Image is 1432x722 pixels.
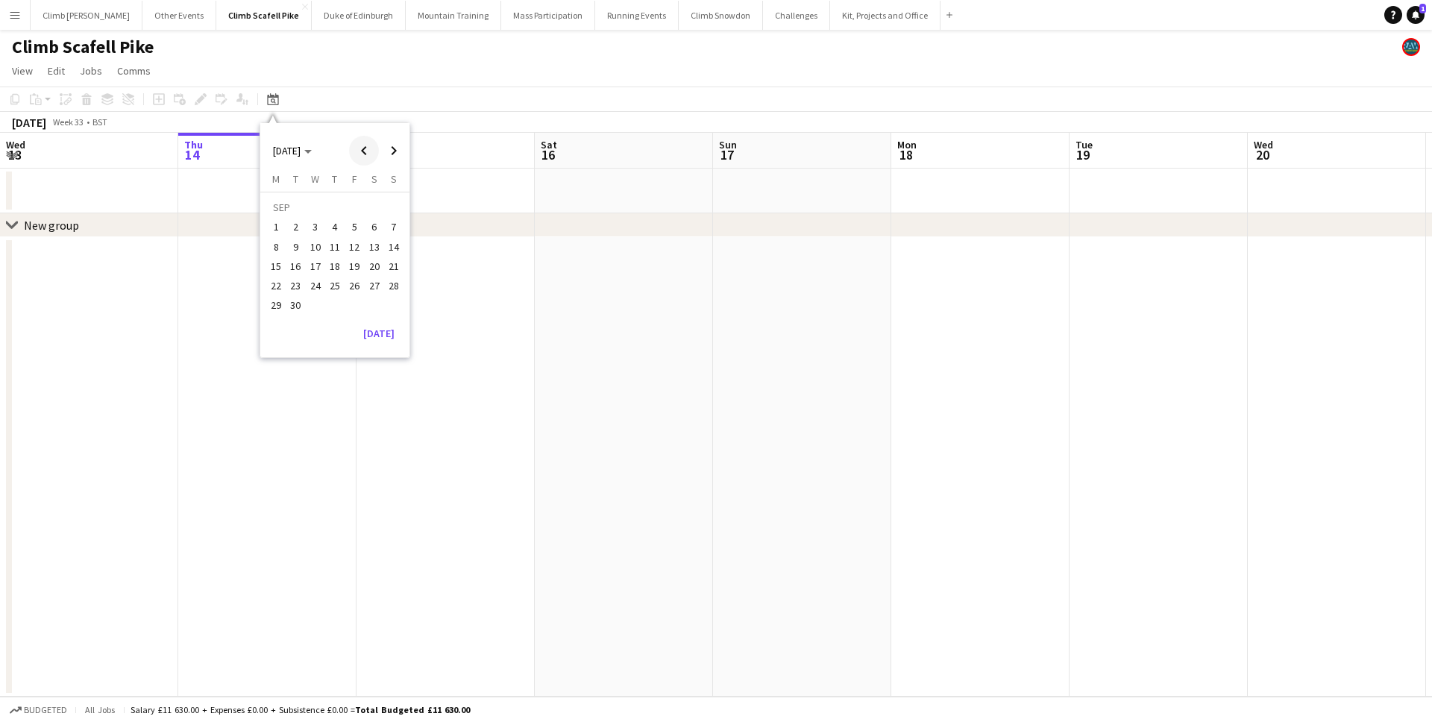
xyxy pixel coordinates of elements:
button: 15-09-2025 [266,257,286,276]
span: 18 [326,257,344,275]
span: 30 [287,297,305,315]
span: 13 [365,238,383,256]
button: 22-09-2025 [266,276,286,295]
button: Mountain Training [406,1,501,30]
span: Comms [117,64,151,78]
button: Climb Scafell Pike [216,1,312,30]
button: 14-09-2025 [384,237,403,257]
button: 25-09-2025 [325,276,345,295]
span: 16 [538,146,557,163]
a: 1 [1407,6,1425,24]
span: 9 [287,238,305,256]
span: F [352,172,357,186]
button: 16-09-2025 [286,257,305,276]
button: 21-09-2025 [384,257,403,276]
span: T [332,172,337,186]
span: 8 [267,238,285,256]
span: 12 [345,238,363,256]
span: 22 [267,277,285,295]
span: 14 [182,146,203,163]
button: Challenges [763,1,830,30]
span: 27 [365,277,383,295]
span: Total Budgeted £11 630.00 [355,704,470,715]
a: View [6,61,39,81]
span: 25 [326,277,344,295]
div: [DATE] [12,115,46,130]
button: 12-09-2025 [345,237,364,257]
span: [DATE] [273,144,301,157]
span: Jobs [80,64,102,78]
span: 13 [4,146,25,163]
span: Budgeted [24,705,67,715]
button: 26-09-2025 [345,276,364,295]
span: 19 [1073,146,1093,163]
button: 06-09-2025 [364,217,383,236]
span: 26 [345,277,363,295]
span: 18 [895,146,917,163]
div: New group [24,218,79,233]
a: Comms [111,61,157,81]
span: 16 [287,257,305,275]
span: 10 [307,238,324,256]
button: 20-09-2025 [364,257,383,276]
span: 24 [307,277,324,295]
button: Kit, Projects and Office [830,1,940,30]
span: View [12,64,33,78]
span: 14 [385,238,403,256]
button: 02-09-2025 [286,217,305,236]
button: 28-09-2025 [384,276,403,295]
span: Thu [184,138,203,151]
span: 29 [267,297,285,315]
span: Week 33 [49,116,87,128]
button: Budgeted [7,702,69,718]
app-user-avatar: Staff RAW Adventures [1402,38,1420,56]
button: 23-09-2025 [286,276,305,295]
span: 6 [365,219,383,236]
a: Jobs [74,61,108,81]
button: 30-09-2025 [286,295,305,315]
span: 1 [1419,4,1426,13]
button: Choose month and year [267,137,318,164]
button: 13-09-2025 [364,237,383,257]
button: 18-09-2025 [325,257,345,276]
td: SEP [266,198,403,217]
span: 19 [345,257,363,275]
button: 01-09-2025 [266,217,286,236]
button: Next month [379,136,409,166]
span: 17 [717,146,737,163]
span: 28 [385,277,403,295]
span: S [371,172,377,186]
span: W [311,172,319,186]
button: 17-09-2025 [306,257,325,276]
button: 08-09-2025 [266,237,286,257]
span: Mon [897,138,917,151]
span: Wed [1254,138,1273,151]
span: Edit [48,64,65,78]
span: M [272,172,280,186]
span: 1 [267,219,285,236]
span: Tue [1075,138,1093,151]
button: Previous month [349,136,379,166]
span: Sat [541,138,557,151]
button: 04-09-2025 [325,217,345,236]
div: BST [92,116,107,128]
button: Duke of Edinburgh [312,1,406,30]
button: 27-09-2025 [364,276,383,295]
button: Mass Participation [501,1,595,30]
span: 17 [307,257,324,275]
span: 11 [326,238,344,256]
button: 03-09-2025 [306,217,325,236]
button: 05-09-2025 [345,217,364,236]
button: Climb [PERSON_NAME] [31,1,142,30]
div: Salary £11 630.00 + Expenses £0.00 + Subsistence £0.00 = [131,704,470,715]
a: Edit [42,61,71,81]
span: Sun [719,138,737,151]
button: 24-09-2025 [306,276,325,295]
button: 10-09-2025 [306,237,325,257]
span: 4 [326,219,344,236]
span: 21 [385,257,403,275]
span: T [293,172,298,186]
button: Climb Snowdon [679,1,763,30]
span: 23 [287,277,305,295]
span: Wed [6,138,25,151]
